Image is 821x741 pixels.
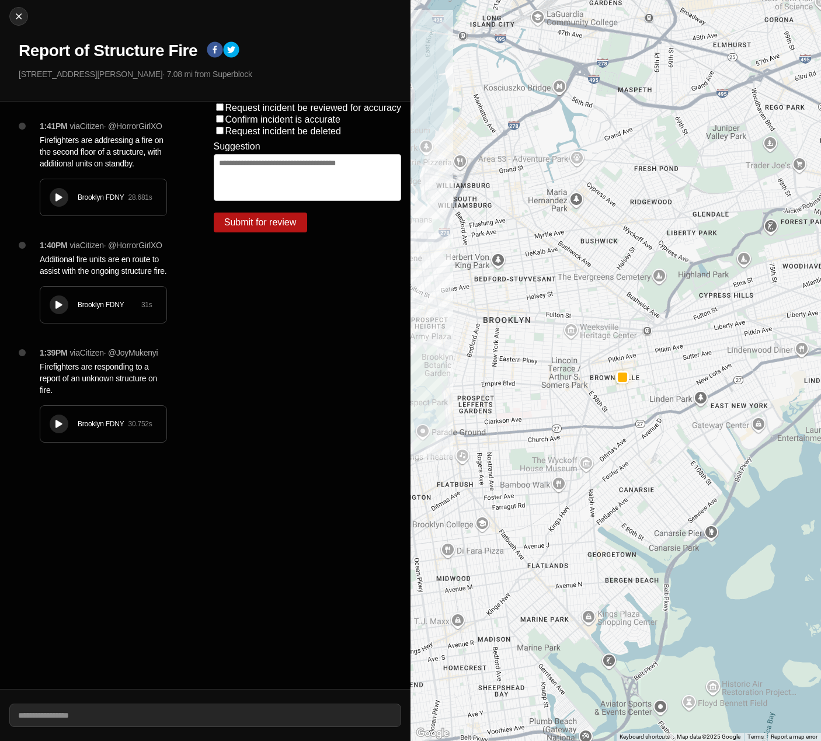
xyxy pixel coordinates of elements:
label: Request incident be deleted [225,126,341,136]
div: 31 s [141,300,152,309]
p: 1:39PM [40,347,68,359]
button: twitter [223,41,239,60]
button: Keyboard shortcuts [620,733,670,741]
div: 30.752 s [128,419,152,429]
p: via Citizen · @ JoyMukenyi [70,347,158,359]
label: Suggestion [214,141,260,152]
div: Brooklyn FDNY [78,193,128,202]
p: Firefighters are addressing a fire on the second floor of a structure, with additional units on s... [40,134,167,169]
span: Map data ©2025 Google [677,733,740,740]
button: Submit for review [214,213,307,232]
div: Brooklyn FDNY [78,419,128,429]
label: Confirm incident is accurate [225,114,340,124]
div: Brooklyn FDNY [78,300,141,309]
p: 1:40PM [40,239,68,251]
img: cancel [13,11,25,22]
button: facebook [207,41,223,60]
p: via Citizen · @ HorrorGirlXO [70,120,162,132]
a: Terms (opens in new tab) [747,733,764,740]
p: [STREET_ADDRESS][PERSON_NAME] · 7.08 mi from Superblock [19,68,401,80]
p: via Citizen · @ HorrorGirlXO [70,239,162,251]
img: Google [413,726,452,741]
div: 28.681 s [128,193,152,202]
a: Open this area in Google Maps (opens a new window) [413,726,452,741]
button: cancel [9,7,28,26]
p: Additional fire units are en route to assist with the ongoing structure fire. [40,253,167,277]
h1: Report of Structure Fire [19,40,197,61]
p: Firefighters are responding to a report of an unknown structure on fire. [40,361,167,396]
a: Report a map error [771,733,817,740]
p: 1:41PM [40,120,68,132]
label: Request incident be reviewed for accuracy [225,103,402,113]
